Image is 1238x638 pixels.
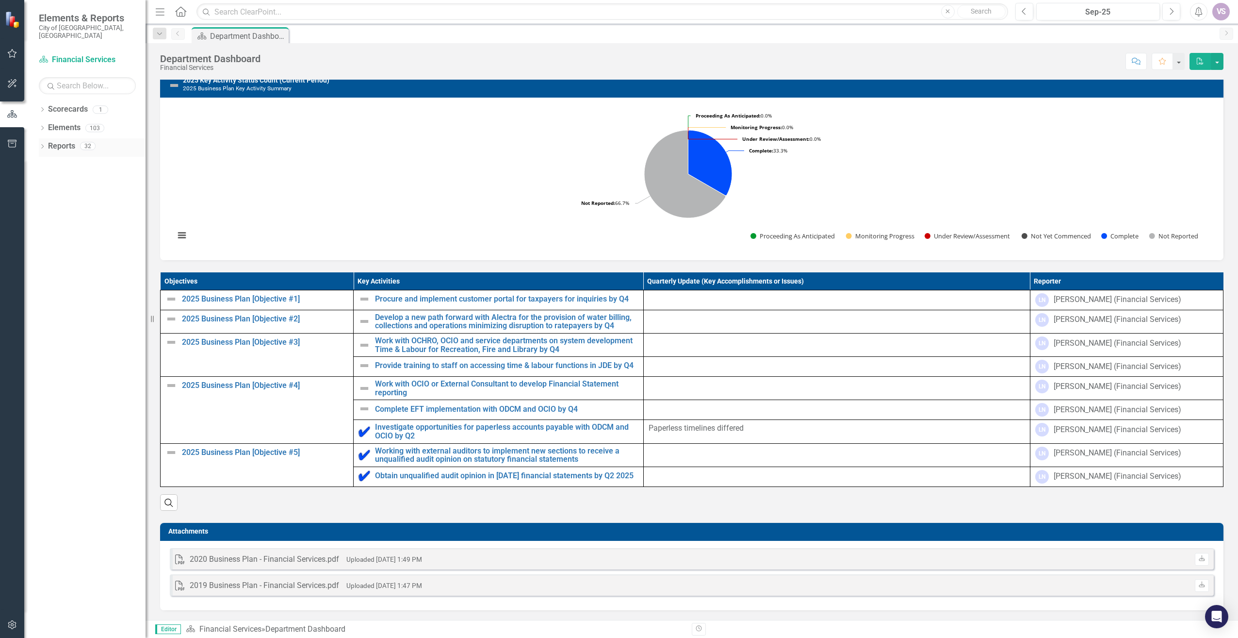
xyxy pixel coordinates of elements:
a: Develop a new path forward with Alectra for the provision of water billing, collections and opera... [375,313,638,330]
td: Double-Click to Edit [643,357,1030,377]
a: 2025 Key Activity Status Count (Current Period) [183,76,329,84]
td: Double-Click to Edit [643,400,1030,420]
div: [PERSON_NAME] (Financial Services) [1054,381,1181,392]
div: [PERSON_NAME] (Financial Services) [1054,361,1181,372]
svg: Interactive chart [170,105,1206,251]
td: Double-Click to Edit Right Click for Context Menu [354,310,644,333]
text: 33.3% [749,147,787,154]
td: Double-Click to Edit Right Click for Context Menu [354,443,644,467]
td: Double-Click to Edit Right Click for Context Menu [161,334,354,377]
tspan: Monitoring Progress: [731,124,782,131]
img: Not Defined [165,293,177,305]
td: Double-Click to Edit [643,290,1030,310]
span: Editor [155,624,181,634]
td: Double-Click to Edit Right Click for Context Menu [354,420,644,443]
a: 2025 Business Plan [Objective #1] [182,295,348,303]
div: LN [1035,447,1049,460]
tspan: Under Review/Assessment: [742,135,810,142]
div: Sep-25 [1040,6,1157,18]
tspan: Complete: [749,147,773,154]
a: 2025 Business Plan [Objective #2] [182,315,348,323]
a: Investigate opportunities for paperless accounts payable with ODCM and OCIO by Q2 [375,423,638,440]
a: Financial Services [39,54,136,66]
div: [PERSON_NAME] (Financial Services) [1054,338,1181,349]
td: Double-Click to Edit [643,334,1030,357]
td: Double-Click to Edit Right Click for Context Menu [354,290,644,310]
a: 2025 Business Plan [Objective #5] [182,448,348,457]
a: Elements [48,122,81,134]
path: Not Reported, 6. [644,130,726,218]
div: LN [1035,423,1049,437]
div: 103 [85,124,104,132]
input: Search Below... [39,77,136,94]
a: Work with OCIO or External Consultant to develop Financial Statement reporting [375,380,638,397]
input: Search ClearPoint... [196,3,1008,20]
td: Double-Click to Edit [1030,310,1223,333]
small: City of [GEOGRAPHIC_DATA], [GEOGRAPHIC_DATA] [39,24,136,40]
div: [PERSON_NAME] (Financial Services) [1054,471,1181,482]
div: Department Dashboard [160,53,261,64]
small: Uploaded [DATE] 1:47 PM [346,582,422,589]
div: Open Intercom Messenger [1205,605,1228,628]
div: 2020 Business Plan - Financial Services.pdf [190,554,339,565]
a: 2025 Business Plan [Objective #3] [182,338,348,347]
p: Paperless timelines differed [649,423,1025,434]
a: 2025 Business Plan [Objective #4] [182,381,348,390]
td: Double-Click to Edit Right Click for Context Menu [161,443,354,487]
img: Complete [358,470,370,482]
div: 32 [80,142,96,151]
small: 2025 Business Plan Key Activity Summary [183,85,292,92]
div: 2019 Business Plan - Financial Services.pdf [190,580,339,591]
button: Show Not Yet Commenced [1022,232,1091,240]
div: LN [1035,313,1049,327]
div: [PERSON_NAME] (Financial Services) [1054,294,1181,305]
img: Not Defined [358,403,370,415]
td: Double-Click to Edit [643,443,1030,467]
span: Search [971,7,992,15]
div: LN [1035,293,1049,307]
text: 0.0% [731,124,793,131]
text: 0.0% [742,135,821,142]
a: Scorecards [48,104,88,115]
div: VS [1212,3,1230,20]
path: Complete, 3. [688,130,732,196]
div: Department Dashboard [265,624,345,634]
img: Not Defined [358,360,370,371]
td: Double-Click to Edit Right Click for Context Menu [354,334,644,357]
div: [PERSON_NAME] (Financial Services) [1054,314,1181,325]
tspan: Not Reported: [581,200,615,206]
button: Show Complete [1101,232,1139,240]
div: » [186,624,684,635]
a: Provide training to staff on accessing time & labour functions in JDE by Q4 [375,361,638,370]
div: LN [1035,380,1049,393]
div: [PERSON_NAME] (Financial Services) [1054,448,1181,459]
button: Show Not Reported [1149,232,1198,240]
h3: Attachments [168,528,1219,535]
td: Double-Click to Edit Right Click for Context Menu [354,467,644,487]
a: Financial Services [199,624,261,634]
td: Double-Click to Edit [643,420,1030,443]
a: Work with OCHRO, OCIO and service departments on system development Time & Labour for Recreation,... [375,336,638,353]
span: Elements & Reports [39,12,136,24]
td: Double-Click to Edit Right Click for Context Menu [354,400,644,420]
button: Search [957,5,1006,18]
button: Show Monitoring Progress [846,232,914,240]
td: Double-Click to Edit Right Click for Context Menu [161,377,354,443]
img: Complete [358,449,370,461]
img: Not Defined [358,293,370,305]
td: Double-Click to Edit Right Click for Context Menu [354,377,644,400]
a: Working with external auditors to implement new sections to receive a unqualified audit opinion o... [375,447,638,464]
td: Double-Click to Edit Right Click for Context Menu [161,310,354,333]
img: Complete [358,426,370,437]
tspan: Proceeding As Anticipated: [696,112,761,119]
td: Double-Click to Edit [643,467,1030,487]
button: View chart menu, Chart [175,229,189,242]
div: LN [1035,336,1049,350]
div: LN [1035,360,1049,373]
td: Double-Click to Edit [1030,290,1223,310]
img: Not Defined [165,336,177,348]
td: Double-Click to Edit [643,310,1030,333]
text: 0.0% [696,112,772,119]
img: ClearPoint Strategy [5,11,22,28]
td: Double-Click to Edit [1030,400,1223,420]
